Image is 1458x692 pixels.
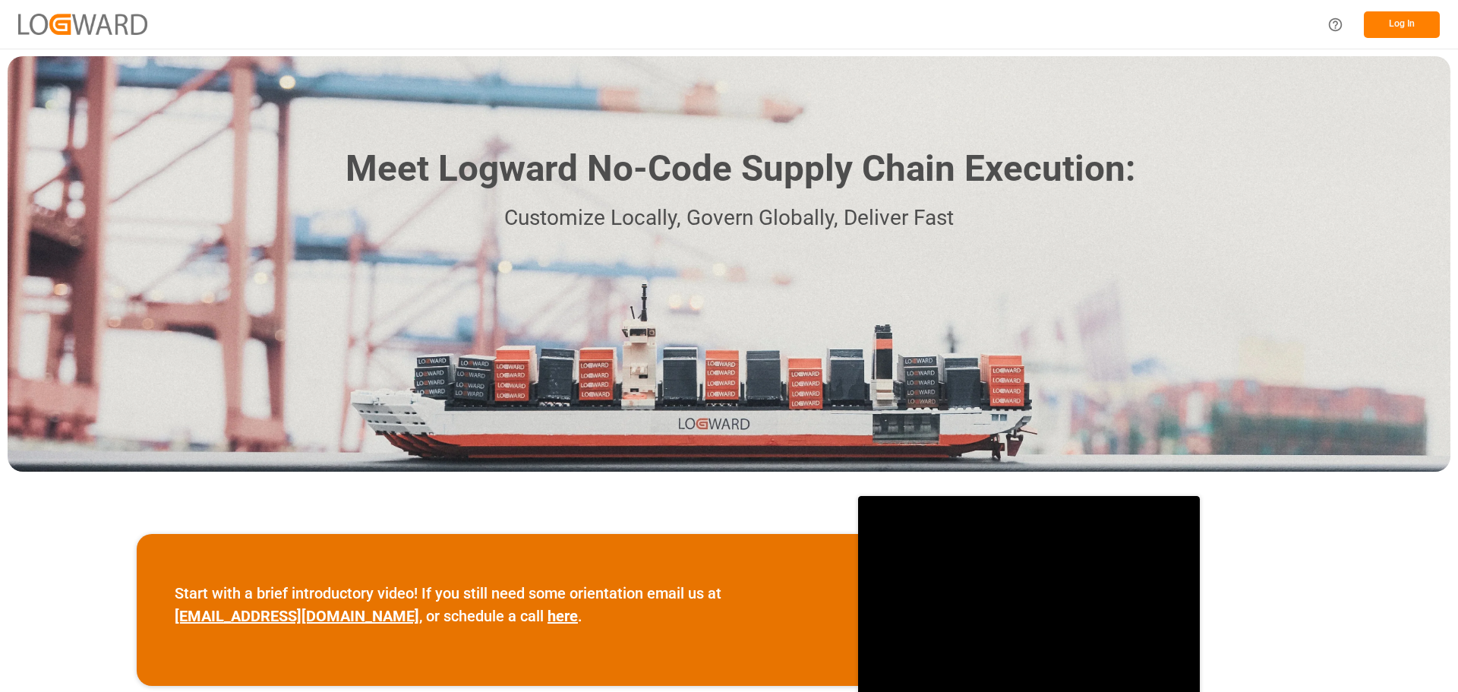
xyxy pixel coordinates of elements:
[175,607,419,625] a: [EMAIL_ADDRESS][DOMAIN_NAME]
[548,607,578,625] a: here
[175,582,820,627] p: Start with a brief introductory video! If you still need some orientation email us at , or schedu...
[18,14,147,34] img: Logward_new_orange.png
[346,142,1135,196] h1: Meet Logward No-Code Supply Chain Execution:
[1364,11,1440,38] button: Log In
[323,201,1135,235] p: Customize Locally, Govern Globally, Deliver Fast
[1318,8,1352,42] button: Help Center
